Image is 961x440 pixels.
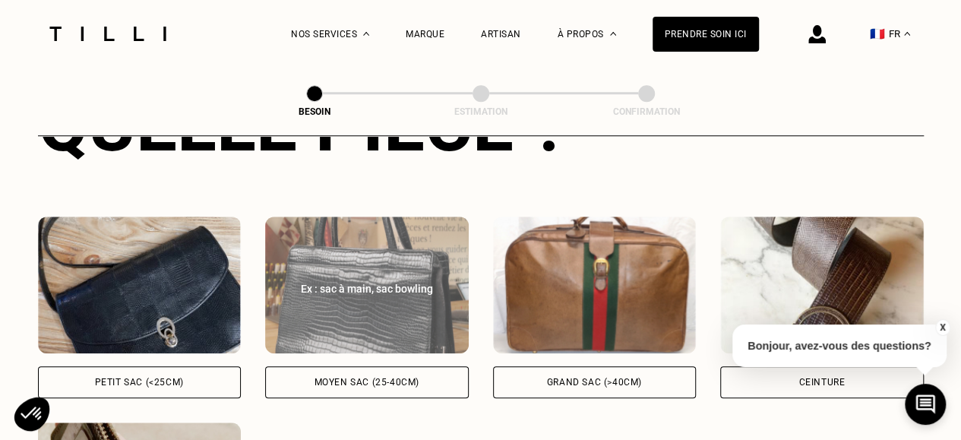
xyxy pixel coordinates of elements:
[653,17,759,52] a: Prendre soin ici
[239,106,390,117] div: Besoin
[265,217,469,353] img: Tilli retouche votre Moyen sac (25-40cm)
[315,378,419,387] div: Moyen sac (25-40cm)
[406,29,444,40] a: Marque
[571,106,722,117] div: Confirmation
[44,27,172,41] img: Logo du service de couturière Tilli
[481,29,521,40] a: Artisan
[405,106,557,117] div: Estimation
[934,319,950,336] button: X
[904,32,910,36] img: menu déroulant
[798,378,845,387] div: Ceinture
[547,378,642,387] div: Grand sac (>40cm)
[720,217,924,353] img: Tilli retouche votre Ceinture
[732,324,947,367] p: Bonjour, avez-vous des questions?
[610,32,616,36] img: Menu déroulant à propos
[282,281,452,296] div: Ex : sac à main, sac bowling
[493,217,697,353] img: Tilli retouche votre Grand sac (>40cm)
[808,25,826,43] img: icône connexion
[38,217,242,353] img: Tilli retouche votre Petit sac (<25cm)
[95,378,184,387] div: Petit sac (<25cm)
[363,32,369,36] img: Menu déroulant
[870,27,885,41] span: 🇫🇷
